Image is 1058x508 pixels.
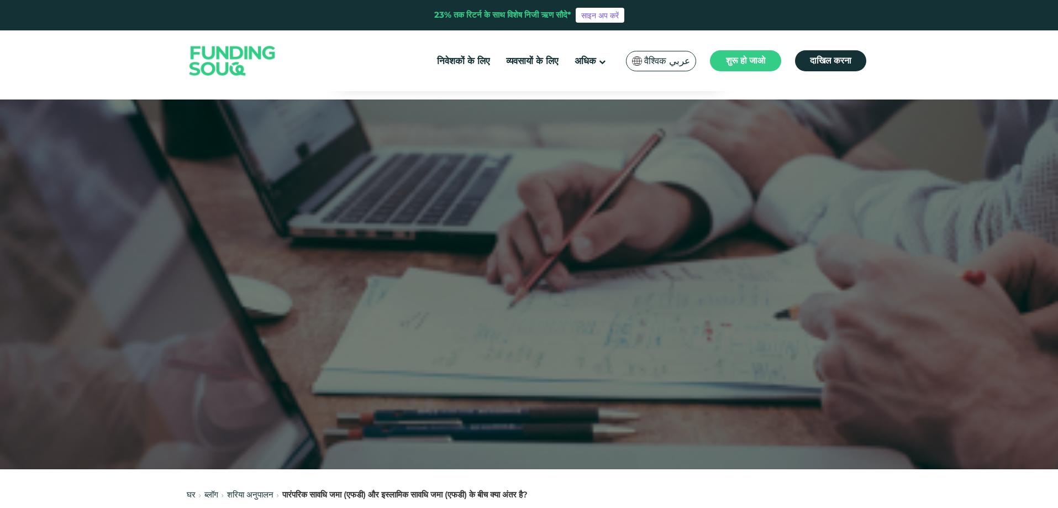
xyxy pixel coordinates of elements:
[503,52,561,70] a: व्यवसायों के लिए
[506,55,558,66] font: व्यवसायों के लिए
[434,9,571,20] font: 23% तक रिटर्न के साथ विशेष निजी ऋण सौदे*
[227,489,273,500] a: शरिया अनुपालन
[437,55,489,66] font: निवेशकों के लिए
[178,33,287,89] img: प्रतीक चिन्ह
[726,55,765,66] font: शुरू हो जाओ
[581,11,619,20] font: साइन अप करें
[187,489,196,500] a: घर
[632,56,642,66] img: दक्षिण अफ्रीका ध्वज
[282,489,528,500] font: पारंपरिक सावधि जमा (एफडी) और इस्लामिक सावधि जमा (एफडी) के बीच क्या अंतर है?
[204,489,218,500] a: ब्लॉग
[575,55,596,66] font: अधिक
[434,52,492,70] a: निवेशकों के लिए
[810,55,851,66] font: दाखिल करना
[576,8,624,23] a: साइन अप करें
[644,55,690,66] font: वैश्विक عربي
[795,50,866,71] a: दाखिल करना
